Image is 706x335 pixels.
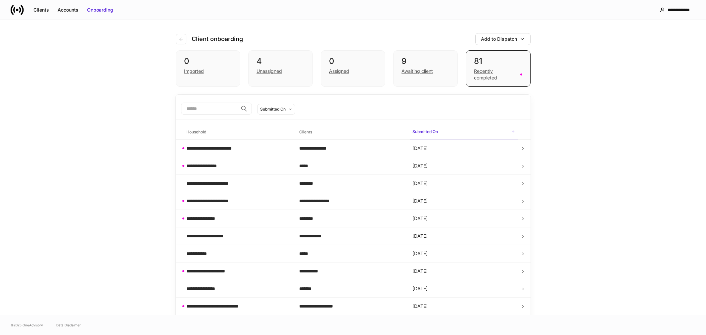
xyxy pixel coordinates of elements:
[475,33,531,45] button: Add to Dispatch
[87,7,113,13] div: Onboarding
[56,322,81,328] a: Data Disclaimer
[257,56,305,67] div: 4
[192,35,243,43] h4: Client onboarding
[401,56,449,67] div: 9
[474,56,522,67] div: 81
[184,68,204,74] div: Imported
[407,157,520,175] td: [DATE]
[53,5,83,15] button: Accounts
[11,322,43,328] span: © 2025 OneAdvisory
[176,50,240,87] div: 0Imported
[260,106,286,112] div: Submitted On
[299,129,312,135] h6: Clients
[407,263,520,280] td: [DATE]
[481,36,517,42] div: Add to Dispatch
[407,210,520,227] td: [DATE]
[297,125,404,139] span: Clients
[407,140,520,157] td: [DATE]
[29,5,53,15] button: Clients
[407,280,520,298] td: [DATE]
[407,227,520,245] td: [DATE]
[321,50,385,87] div: 0Assigned
[412,128,438,135] h6: Submitted On
[33,7,49,13] div: Clients
[401,68,433,74] div: Awaiting client
[248,50,313,87] div: 4Unassigned
[58,7,78,13] div: Accounts
[184,56,232,67] div: 0
[407,298,520,315] td: [DATE]
[184,125,292,139] span: Household
[83,5,118,15] button: Onboarding
[407,175,520,192] td: [DATE]
[186,129,206,135] h6: Household
[407,245,520,263] td: [DATE]
[474,68,516,81] div: Recently completed
[466,50,530,87] div: 81Recently completed
[329,56,377,67] div: 0
[329,68,349,74] div: Assigned
[407,315,520,333] td: [DATE]
[257,68,282,74] div: Unassigned
[407,192,520,210] td: [DATE]
[393,50,458,87] div: 9Awaiting client
[257,104,295,115] button: Submitted On
[410,125,518,139] span: Submitted On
